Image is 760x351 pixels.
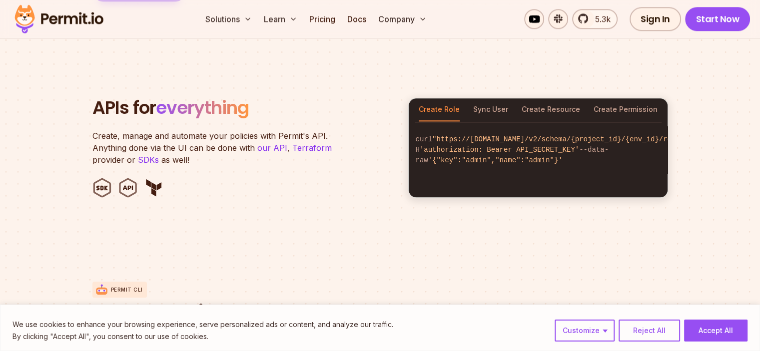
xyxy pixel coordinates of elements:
[432,135,688,143] span: "https://[DOMAIN_NAME]/v2/schema/{project_id}/{env_id}/roles"
[522,98,580,121] button: Create Resource
[111,286,143,294] p: Permit CLI
[630,7,681,31] a: Sign In
[257,143,287,153] a: our API
[555,320,615,342] button: Customize
[409,126,668,174] code: curl -H --data-raw
[92,98,396,118] h2: APIs for
[305,9,339,29] a: Pricing
[589,13,611,25] span: 5.3k
[684,320,748,342] button: Accept All
[292,143,332,153] a: Terraform
[92,302,332,322] span: Developer-First
[343,9,370,29] a: Docs
[594,98,658,121] button: Create Permission
[420,146,579,154] span: 'authorization: Bearer API_SECRET_KEY'
[138,155,159,165] a: SDKs
[428,156,563,164] span: '{"key":"admin","name":"admin"}'
[374,9,431,29] button: Company
[260,9,301,29] button: Learn
[473,98,508,121] button: Sync User
[156,95,249,120] span: everything
[619,320,680,342] button: Reject All
[92,130,342,166] p: Create, manage and automate your policies with Permit's API. Anything done via the UI can be done...
[12,319,393,331] p: We use cookies to enhance your browsing experience, serve personalized ads or content, and analyz...
[10,2,108,36] img: Permit logo
[12,331,393,343] p: By clicking "Accept All", you consent to our use of cookies.
[419,98,460,121] button: Create Role
[572,9,618,29] a: 5.3k
[201,9,256,29] button: Solutions
[685,7,751,31] a: Start Now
